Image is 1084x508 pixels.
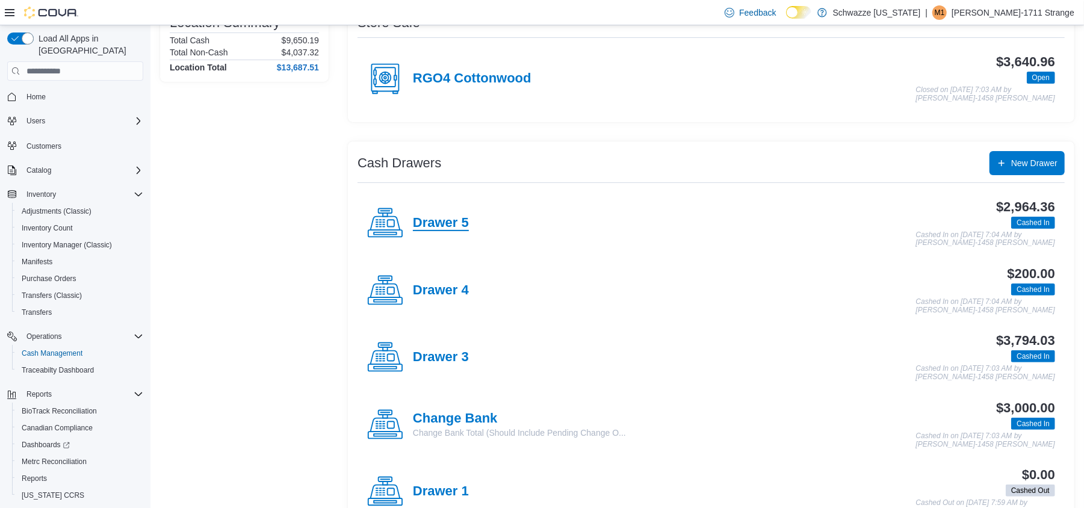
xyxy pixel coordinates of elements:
[2,137,148,154] button: Customers
[12,304,148,321] button: Transfers
[996,55,1055,69] h3: $3,640.96
[2,386,148,403] button: Reports
[17,404,143,418] span: BioTrack Reconciliation
[26,141,61,151] span: Customers
[26,190,56,199] span: Inventory
[1011,485,1050,496] span: Cashed Out
[22,423,93,433] span: Canadian Compliance
[22,163,143,178] span: Catalog
[916,231,1055,247] p: Cashed In on [DATE] 7:04 AM by [PERSON_NAME]-1458 [PERSON_NAME]
[2,328,148,345] button: Operations
[12,470,148,487] button: Reports
[22,90,51,104] a: Home
[26,389,52,399] span: Reports
[22,138,143,153] span: Customers
[12,220,148,237] button: Inventory Count
[24,7,78,19] img: Cova
[22,440,70,450] span: Dashboards
[22,406,97,416] span: BioTrack Reconciliation
[17,255,57,269] a: Manifests
[12,436,148,453] a: Dashboards
[22,457,87,466] span: Metrc Reconciliation
[17,221,78,235] a: Inventory Count
[916,365,1055,381] p: Cashed In on [DATE] 7:03 AM by [PERSON_NAME]-1458 [PERSON_NAME]
[358,156,441,170] h3: Cash Drawers
[916,298,1055,314] p: Cashed In on [DATE] 7:04 AM by [PERSON_NAME]-1458 [PERSON_NAME]
[26,116,45,126] span: Users
[17,438,143,452] span: Dashboards
[26,166,51,175] span: Catalog
[17,288,87,303] a: Transfers (Classic)
[17,404,102,418] a: BioTrack Reconciliation
[17,454,91,469] a: Metrc Reconciliation
[22,187,61,202] button: Inventory
[22,163,56,178] button: Catalog
[1032,72,1050,83] span: Open
[17,204,143,218] span: Adjustments (Classic)
[2,88,148,105] button: Home
[17,305,57,320] a: Transfers
[996,200,1055,214] h3: $2,964.36
[22,89,143,104] span: Home
[12,253,148,270] button: Manifests
[277,63,319,72] h4: $13,687.51
[1017,284,1050,295] span: Cashed In
[22,187,143,202] span: Inventory
[22,223,73,233] span: Inventory Count
[22,139,66,153] a: Customers
[2,162,148,179] button: Catalog
[12,203,148,220] button: Adjustments (Classic)
[22,387,143,401] span: Reports
[22,348,82,358] span: Cash Management
[17,346,87,361] a: Cash Management
[282,48,319,57] p: $4,037.32
[17,238,117,252] a: Inventory Manager (Classic)
[17,346,143,361] span: Cash Management
[17,471,143,486] span: Reports
[22,114,143,128] span: Users
[12,270,148,287] button: Purchase Orders
[1008,267,1055,281] h3: $200.00
[413,283,469,299] h4: Drawer 4
[22,240,112,250] span: Inventory Manager (Classic)
[22,274,76,283] span: Purchase Orders
[1017,351,1050,362] span: Cashed In
[990,151,1065,175] button: New Drawer
[17,305,143,320] span: Transfers
[22,491,84,500] span: [US_STATE] CCRS
[12,487,148,504] button: [US_STATE] CCRS
[932,5,947,20] div: Mick-1711 Strange
[12,420,148,436] button: Canadian Compliance
[1011,217,1055,229] span: Cashed In
[1017,217,1050,228] span: Cashed In
[12,453,148,470] button: Metrc Reconciliation
[170,48,228,57] h6: Total Non-Cash
[17,363,143,377] span: Traceabilty Dashboard
[22,291,82,300] span: Transfers (Classic)
[12,403,148,420] button: BioTrack Reconciliation
[22,206,91,216] span: Adjustments (Classic)
[413,484,469,500] h4: Drawer 1
[925,5,928,20] p: |
[413,427,626,439] p: Change Bank Total (Should Include Pending Change O...
[17,488,143,503] span: Washington CCRS
[833,5,921,20] p: Schwazze [US_STATE]
[26,92,46,102] span: Home
[413,215,469,231] h4: Drawer 5
[22,257,52,267] span: Manifests
[413,71,531,87] h4: RGO4 Cottonwood
[26,332,62,341] span: Operations
[12,287,148,304] button: Transfers (Classic)
[22,308,52,317] span: Transfers
[17,204,96,218] a: Adjustments (Classic)
[17,255,143,269] span: Manifests
[2,113,148,129] button: Users
[1027,72,1055,84] span: Open
[996,401,1055,415] h3: $3,000.00
[22,365,94,375] span: Traceabilty Dashboard
[1011,157,1058,169] span: New Drawer
[12,345,148,362] button: Cash Management
[22,387,57,401] button: Reports
[17,288,143,303] span: Transfers (Classic)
